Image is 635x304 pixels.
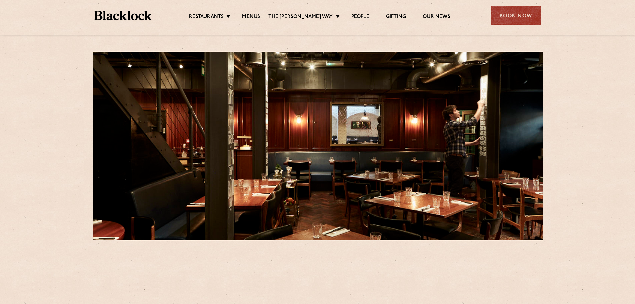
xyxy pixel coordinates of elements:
a: Restaurants [189,14,224,21]
a: The [PERSON_NAME] Way [268,14,333,21]
img: BL_Textured_Logo-footer-cropped.svg [94,11,152,20]
a: Our News [423,14,450,21]
a: Gifting [386,14,406,21]
div: Book Now [491,6,541,25]
a: People [351,14,369,21]
a: Menus [242,14,260,21]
